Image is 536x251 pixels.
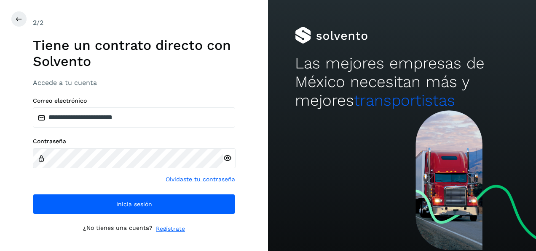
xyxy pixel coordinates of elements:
h3: Accede a tu cuenta [33,79,235,87]
span: Inicia sesión [116,201,152,207]
a: Olvidaste tu contraseña [166,175,235,184]
button: Inicia sesión [33,194,235,214]
span: transportistas [354,91,455,109]
h2: Las mejores empresas de México necesitan más y mejores [295,54,509,110]
label: Contraseña [33,138,235,145]
h1: Tiene un contrato directo con Solvento [33,37,235,70]
label: Correo electrónico [33,97,235,104]
p: ¿No tienes una cuenta? [83,224,153,233]
a: Regístrate [156,224,185,233]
